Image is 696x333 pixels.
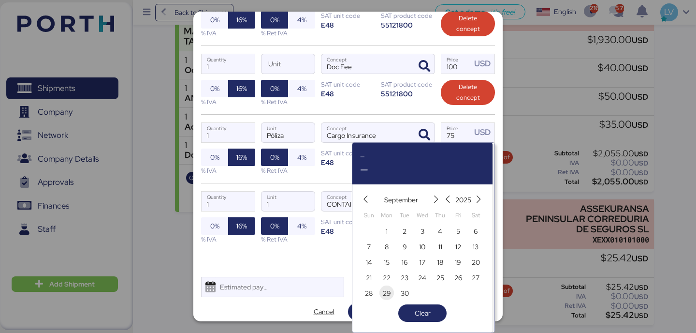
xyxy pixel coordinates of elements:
button: 27 [468,270,483,285]
span: 0% [270,151,279,163]
input: Concept [321,123,411,142]
span: 28 [365,288,373,299]
span: 0% [270,220,279,232]
span: 8 [385,241,389,253]
button: ConceptConcept [414,125,435,145]
div: Fri [451,208,465,223]
button: 0% [261,217,288,235]
button: 2 [397,224,412,238]
input: Quantity [202,192,255,211]
span: 0% [210,151,219,163]
button: 0% [201,217,228,235]
span: 0% [210,14,219,26]
div: Sun [362,208,376,223]
span: 5 [456,226,460,237]
button: 16% [228,11,255,29]
span: 0% [210,83,219,94]
div: E48 [321,20,375,30]
button: 2025 [453,192,473,208]
span: 15 [384,257,390,268]
input: Unit [261,54,315,74]
button: 4% [288,11,315,29]
div: 55121800 [381,20,435,30]
span: 4% [297,83,306,94]
button: 0% [261,80,288,97]
button: 26 [451,270,465,285]
button: ConceptConcept [414,56,435,76]
span: Clear [415,307,431,319]
div: Tue [397,208,412,223]
input: Price [441,54,471,74]
button: 3 [415,224,430,238]
button: September [382,192,420,208]
button: 4 [433,224,448,238]
span: 0% [270,83,279,94]
input: Unit [261,192,315,211]
div: SAT unit code [321,217,375,227]
span: 22 [383,272,391,284]
div: E48 [321,89,375,98]
div: Thu [433,208,448,223]
button: 10 [415,239,430,254]
span: 10 [419,241,425,253]
span: September [384,194,418,206]
span: 17 [420,257,425,268]
span: Cancel [314,306,334,318]
button: 12 [451,239,465,254]
span: 11 [438,241,442,253]
button: 0% [261,11,288,29]
div: E48 [321,158,375,167]
button: 9 [397,239,412,254]
input: Concept [321,54,411,74]
span: 29 [383,288,391,299]
div: SAT unit code [321,149,375,158]
button: 20 [468,255,483,269]
span: 12 [455,241,461,253]
input: Quantity [202,54,255,74]
button: 7 [362,239,376,254]
button: 1 [379,224,394,238]
input: Price [441,123,471,142]
span: 4% [297,220,306,232]
span: 3 [420,226,424,237]
button: 11 [433,239,448,254]
div: — [360,163,485,177]
span: 30 [401,288,409,299]
span: 1 [386,226,388,237]
button: 25 [433,270,448,285]
span: Delete concept [449,82,487,103]
span: 7 [367,241,371,253]
span: 9 [403,241,407,253]
div: Mon [379,208,394,223]
div: SAT unit code [321,80,375,89]
button: 28 [362,286,376,300]
div: Wed [415,208,430,223]
div: % Ret IVA [261,29,315,38]
div: — [360,151,485,163]
div: SAT product code [381,80,435,89]
button: 16% [228,217,255,235]
span: 4% [297,14,306,26]
div: % IVA [201,29,255,38]
span: 13 [473,241,478,253]
button: 16% [228,149,255,166]
button: 0% [261,149,288,166]
span: 4% [297,151,306,163]
span: 16% [236,14,247,26]
button: 18 [433,255,448,269]
span: 26 [454,272,462,284]
button: 24 [415,270,430,285]
div: USD [474,126,494,138]
button: 0% [201,149,228,166]
button: 0% [201,80,228,97]
button: 19 [451,255,465,269]
span: 20 [472,257,480,268]
div: % Ret IVA [261,235,315,244]
span: 16% [236,220,247,232]
span: 27 [472,272,479,284]
div: % IVA [201,235,255,244]
div: USD [474,58,494,70]
span: 16% [236,151,247,163]
button: 22 [379,270,394,285]
input: Unit [261,123,315,142]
